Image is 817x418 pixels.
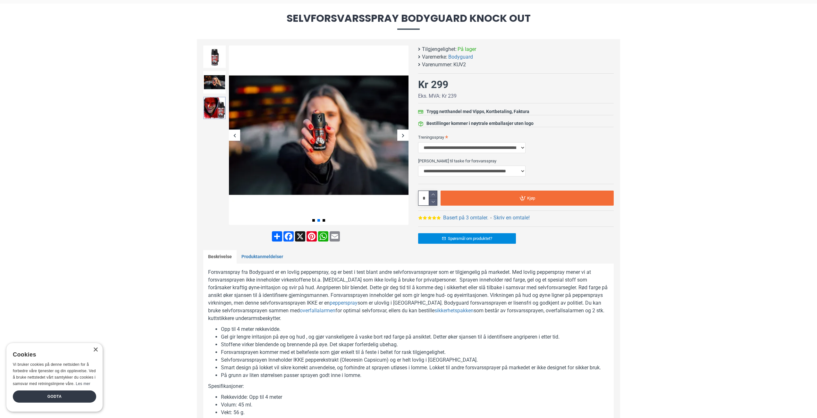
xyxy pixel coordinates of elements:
[527,196,535,200] span: Kjøp
[426,120,534,127] div: Bestillinger kommer i nøytrale emballasjer uten logo
[13,390,96,403] div: Godta
[221,348,609,356] li: Forsvarssprayen kommer med et beltefeste som gjør enkelt til å feste i beltet for rask tilgjengel...
[448,53,473,61] a: Bodyguard
[221,325,609,333] li: Opp til 4 meter rekkevidde.
[221,372,609,379] li: På grunn av liten størrelsen passer sprayen godt inne i lomme.
[317,231,329,242] a: WhatsApp
[197,13,620,29] span: Selvforsvarsspray Bodyguard Knock Out
[229,45,408,225] img: Forsvarsspray - Lovlig Pepperspray - SpyGadgets.no
[493,214,530,222] a: Skriv en omtale!
[300,307,335,315] a: overfallalarmen
[283,231,294,242] a: Facebook
[294,231,306,242] a: X
[203,45,226,68] img: Forsvarsspray - Lovlig Pepperspray - SpyGadgets.no
[221,356,609,364] li: Selvforsvarssprayen Inneholder IKKE pepperekstrakt (Oleoresin Capsicum) og er helt lovlig i [GEOG...
[229,130,240,141] div: Previous slide
[418,156,614,166] label: [PERSON_NAME] til taske for forsvarsspray
[203,97,226,119] img: Forsvarsspray - Lovlig Pepperspray - SpyGadgets.no
[13,348,92,362] div: Cookies
[93,348,98,352] div: Close
[237,250,288,264] a: Produktanmeldelser
[422,61,452,69] b: Varenummer:
[490,215,492,221] b: -
[317,219,320,222] span: Go to slide 2
[418,77,448,92] div: Kr 299
[443,214,488,222] a: Basert på 3 omtaler.
[221,393,609,401] li: Rekkevidde: Opp til 4 meter
[323,219,325,222] span: Go to slide 3
[418,233,516,244] a: Spørsmål om produktet?
[221,401,609,409] li: Volum: 45 ml.
[426,108,529,115] div: Trygg netthandel med Vipps, Kortbetaling, Faktura
[221,333,609,341] li: Gel gir lengre irritasjon på øye og hud , og gjør vanskeligere å vaske bort rød farge på ansiktet...
[203,250,237,264] a: Beskrivelse
[203,71,226,94] img: Forsvarsspray - Lovlig Pepperspray - SpyGadgets.no
[312,219,315,222] span: Go to slide 1
[434,307,474,315] a: sikkerhetspakken
[271,231,283,242] a: Share
[453,61,466,69] span: KUV2
[208,268,609,322] p: Forsvarsspray fra Bodyguard er en lovlig pepperspray, og er best i test blant andre selvforsvarss...
[397,130,408,141] div: Next slide
[208,382,609,390] p: Spesifikasjoner:
[13,362,96,386] span: Vi bruker cookies på denne nettsiden for å forbedre våre tjenester og din opplevelse. Ved å bruke...
[76,381,90,386] a: Les mer, opens a new window
[458,45,476,53] span: På lager
[422,53,447,61] b: Varemerke:
[306,231,317,242] a: Pinterest
[329,231,341,242] a: Email
[221,341,609,348] li: Stoffene virker blendende og brennende på øye. Det skaper forferdelig ubehag.
[221,409,609,416] li: Vekt: 56 g.
[422,45,457,53] b: Tilgjengelighet:
[418,132,614,142] label: Treningsspray
[330,299,358,307] a: pepperspray
[221,364,609,372] li: Smart design på lokket vil sikre korrekt anvendelse, og forhindre at sprayen utløses i lomme. Lok...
